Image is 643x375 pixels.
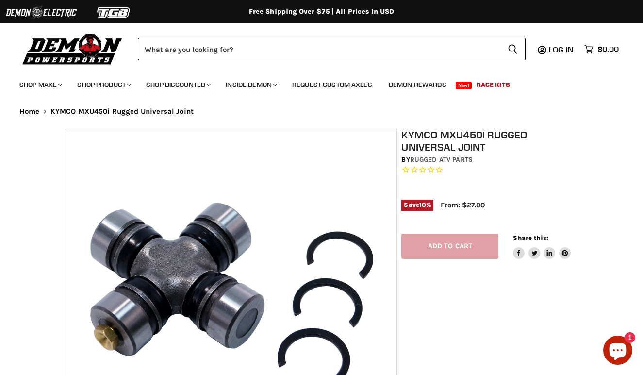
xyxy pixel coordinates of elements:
form: Product [138,38,526,60]
a: Request Custom Axles [285,75,379,95]
span: 10 [419,201,426,208]
a: Race Kits [469,75,517,95]
a: $0.00 [579,42,624,56]
span: Save % [401,200,433,210]
span: KYMCO MXU450i Rugged Universal Joint [50,107,194,116]
aside: Share this: [513,234,571,259]
a: Shop Product [70,75,137,95]
div: by [401,154,583,165]
a: Home [19,107,40,116]
span: New! [456,82,472,89]
a: Demon Rewards [381,75,454,95]
img: Demon Electric Logo 2 [5,3,78,22]
span: From: $27.00 [441,201,485,209]
button: Search [500,38,526,60]
span: Share this: [513,234,548,241]
a: Inside Demon [218,75,283,95]
input: Search [138,38,500,60]
a: Shop Make [12,75,68,95]
ul: Main menu [12,71,616,95]
h1: KYMCO MXU450i Rugged Universal Joint [401,129,583,153]
span: $0.00 [597,45,619,54]
img: TGB Logo 2 [78,3,150,22]
a: Log in [544,45,579,54]
a: Shop Discounted [139,75,216,95]
span: Rated 0.0 out of 5 stars 0 reviews [401,165,583,175]
inbox-online-store-chat: Shopify online store chat [600,336,635,367]
img: Demon Powersports [19,32,126,66]
a: Rugged ATV Parts [410,155,473,164]
span: Log in [549,45,574,54]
